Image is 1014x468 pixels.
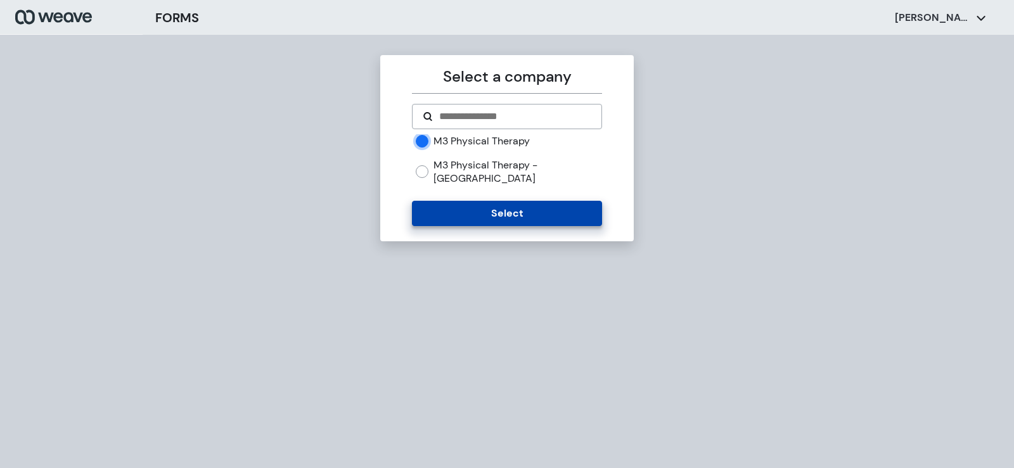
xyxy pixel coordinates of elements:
[895,11,971,25] p: [PERSON_NAME]
[433,134,530,148] label: M3 Physical Therapy
[155,8,199,27] h3: FORMS
[412,65,601,88] p: Select a company
[438,109,591,124] input: Search
[412,201,601,226] button: Select
[433,158,601,186] label: M3 Physical Therapy - [GEOGRAPHIC_DATA]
